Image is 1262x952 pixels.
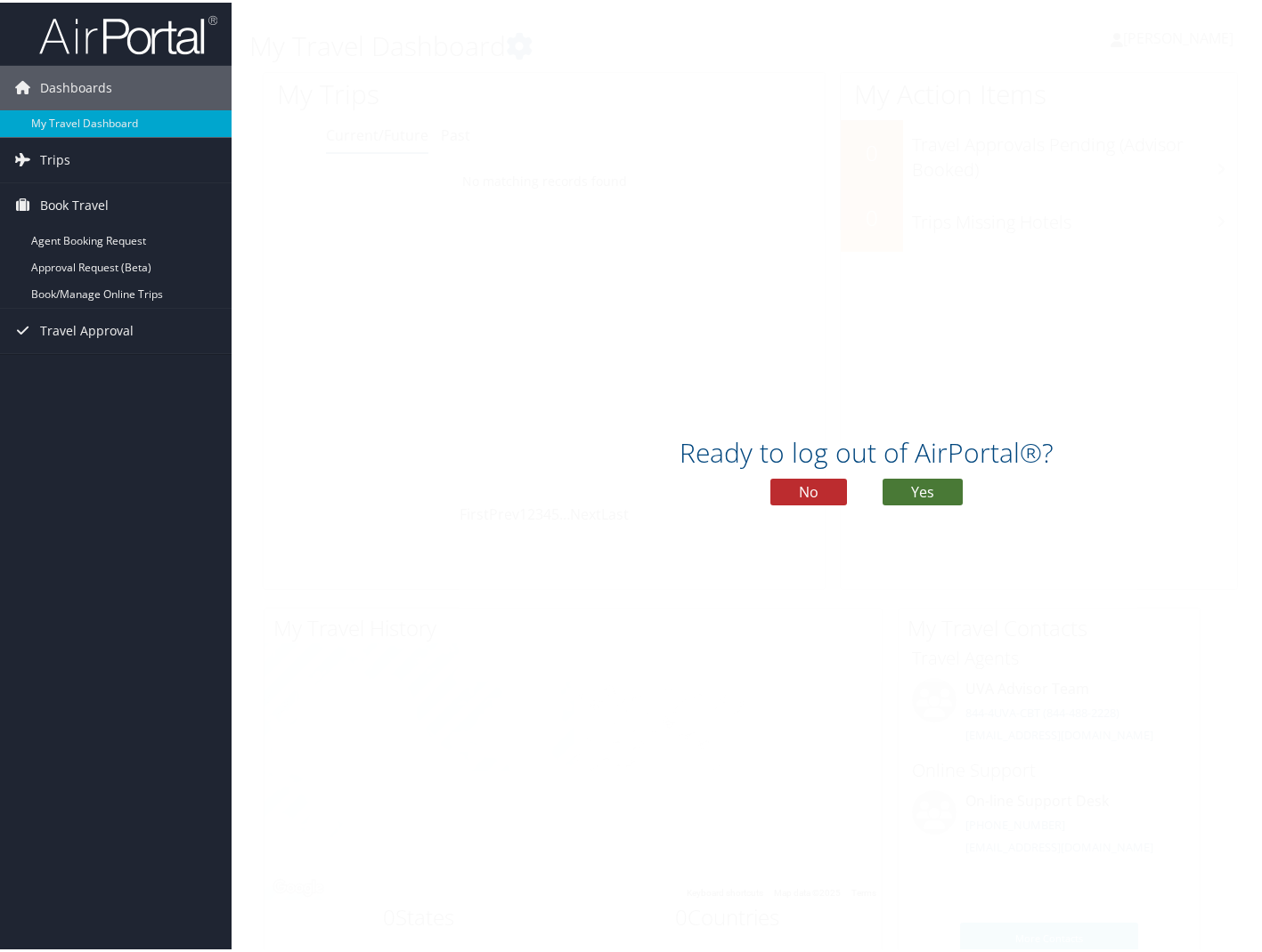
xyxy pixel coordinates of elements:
span: Book Travel [40,181,109,225]
button: No [770,476,847,503]
img: airportal-logo.png [39,12,217,53]
span: Dashboards [40,63,112,108]
span: Trips [40,135,70,180]
span: Travel Approval [40,306,134,351]
button: Yes [883,476,963,503]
